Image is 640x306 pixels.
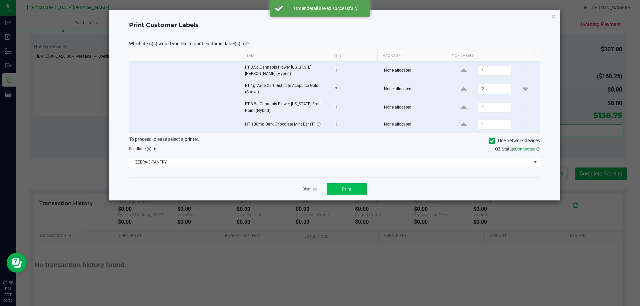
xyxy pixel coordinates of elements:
span: label(s) [138,147,151,151]
td: HT 100mg Dark Chocolate Mint Bar (THC) [241,117,331,132]
label: Use network devices [489,137,540,144]
th: Qty [329,50,377,62]
button: Print [327,183,367,195]
td: 1 [331,62,380,80]
span: ZEBRA-3-PANTRY [129,157,531,167]
iframe: Resource center [7,253,27,273]
span: Send to: [129,147,156,151]
div: Order detail saved successfully [287,5,365,12]
th: Item [240,50,329,62]
td: None allocated [380,98,450,117]
th: Package [377,50,446,62]
span: Print [342,186,352,192]
td: FT 3.5g Cannabis Flower [US_STATE][PERSON_NAME] (Hybrid) [241,62,331,80]
span: Connected [515,147,535,152]
th: # of labels [446,50,535,62]
td: None allocated [380,117,450,132]
td: 1 [331,117,380,132]
td: FT 1g Vape Cart Distillate Acapulco Gold (Sativa) [241,80,331,98]
td: 1 [331,98,380,117]
h4: Print Customer Labels [129,21,540,30]
td: None allocated [380,80,450,98]
a: Dismiss [302,186,317,192]
td: 2 [331,80,380,98]
td: None allocated [380,62,450,80]
p: Which item(s) would you like to print customer label(s) for? [129,41,540,47]
span: QZ Status: [495,147,540,152]
td: FT 3.5g Cannabis Flower [US_STATE] Frost Point (Hybrid) [241,98,331,117]
div: To proceed, please select a printer. [124,136,545,146]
